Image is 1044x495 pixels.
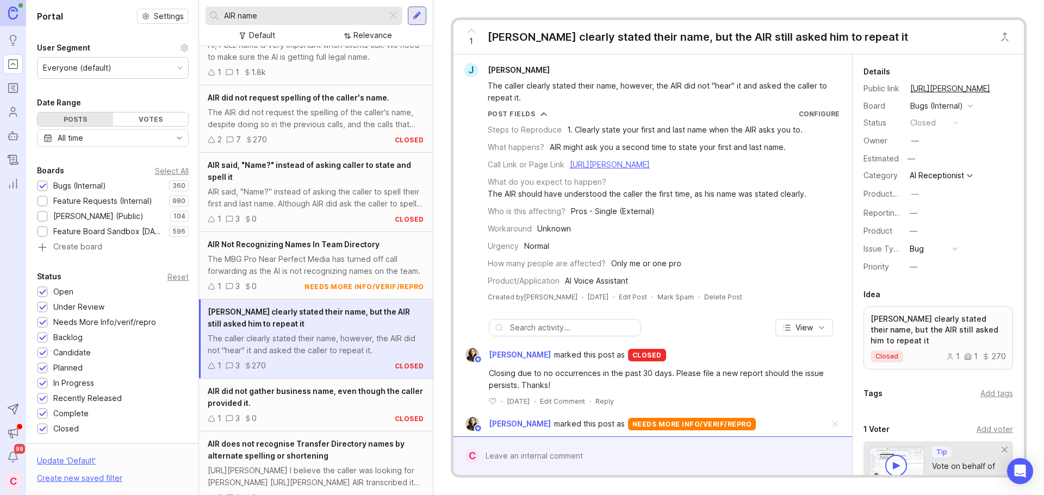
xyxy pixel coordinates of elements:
a: [DATE] [588,292,608,302]
div: Only me or one pro [611,258,681,270]
a: Autopilot [3,126,23,146]
div: Public link [863,83,902,95]
a: J[PERSON_NAME] [458,63,558,77]
div: Bugs (Internal) [910,100,963,112]
a: [PERSON_NAME] clearly stated their name, but the AIR still asked him to repeat itThe caller clear... [199,299,433,379]
div: In Progress [53,377,94,389]
span: [PERSON_NAME] clearly stated their name, but the AIR still asked him to repeat it [208,307,410,328]
div: Category [863,170,902,181]
div: Details [863,65,890,78]
a: Ysabelle Eugenio[PERSON_NAME] [459,348,554,362]
div: 1.8k [251,66,266,78]
div: 1. Clearly state your first and last name when the AIR asks you to. [567,124,803,136]
a: AIR said, "Name?" instead of asking caller to state and spell itAIR said, "Name?" instead of aski... [199,153,433,232]
img: Ysabelle Eugenio [465,417,480,431]
a: Reporting [3,174,23,193]
span: Settings [154,11,184,22]
div: 1 [946,353,960,360]
div: The caller clearly stated their name, however, the AIR did not "hear" it and asked the caller to ... [208,333,424,356]
div: Created by [PERSON_NAME] [488,292,577,302]
p: Tip [936,448,947,456]
a: Roadmaps [3,78,23,98]
button: Send to Autopilot [3,399,23,419]
p: 596 [172,227,185,236]
div: Steps to Reproduce [488,124,562,136]
label: Product [863,226,892,235]
label: ProductboardID [863,189,921,198]
div: Posts [38,112,113,126]
div: 270 [252,360,266,372]
div: 3 [235,280,240,292]
a: [URL][PERSON_NAME] [907,82,993,96]
img: Canny Home [8,7,18,19]
div: · [589,397,591,406]
div: 1 [217,66,221,78]
a: Portal [3,54,23,74]
div: Under Review [53,301,104,313]
a: Ysabelle Eugenio[PERSON_NAME] [459,417,554,431]
div: Idea [863,288,880,301]
p: 360 [172,181,185,190]
div: closed [910,117,936,129]
span: marked this post as [554,349,625,361]
div: closed [395,215,424,224]
button: Mark Spam [657,292,694,302]
button: Notifications [3,447,23,467]
div: C [3,471,23,491]
div: needs more info/verif/repro [304,282,424,291]
div: 0 [252,213,257,225]
p: 104 [173,212,185,221]
div: Boards [37,164,64,177]
button: Close button [994,26,1016,48]
div: Call Link or Page Link [488,159,564,171]
time: [DATE] [507,397,530,405]
div: Date Range [37,96,81,109]
time: [DATE] [588,293,608,301]
div: AI Voice Assistant [565,275,628,287]
span: [PERSON_NAME] [489,418,551,430]
div: Unknown [537,223,571,235]
span: AIR does not recognise Transfer Directory names by alternate spelling or shortening [208,439,405,460]
input: Search... [224,10,382,22]
div: The AIR did not request the spelling of the caller's name, despite doing so in the previous calls... [208,106,424,130]
div: User Segment [37,41,90,54]
h1: Portal [37,10,63,23]
div: 1 [964,353,978,360]
div: The MBG Pro Near Perfect Media has turned off call forwarding as the AI is not recognizing names ... [208,253,424,277]
div: Board [863,100,902,112]
button: Announcements [3,423,23,443]
div: Urgency [488,240,519,252]
input: Search activity... [510,322,635,334]
span: 99 [14,444,25,454]
div: Create new saved filter [37,472,122,484]
div: — [910,207,917,219]
img: member badge [474,355,482,364]
div: Edit Post [619,292,647,302]
div: 3 [235,360,240,372]
img: video-thumbnail-vote-d41b83416815613422e2ca741bf692cc.jpg [869,447,924,483]
div: Owner [863,135,902,147]
div: Open Intercom Messenger [1007,458,1033,484]
span: 1 [469,35,473,47]
div: Needs More Info/verif/repro [53,316,156,328]
div: · [501,397,502,406]
span: marked this post as [554,418,625,430]
span: AIR did not request spelling of the caller's name. [208,93,389,102]
div: 3 [235,412,240,424]
div: Tags [863,387,883,400]
div: 2 [217,134,222,146]
div: Feature Requests (Internal) [53,195,152,207]
div: Votes [113,112,189,126]
div: Add tags [980,387,1013,399]
span: AIR Not Recognizing Names In Team Directory [208,240,380,249]
div: 1 [217,360,221,372]
div: Recently Released [53,392,122,404]
div: All time [58,132,83,144]
span: [PERSON_NAME] [488,65,550,74]
div: 7 [236,134,241,146]
div: The caller clearly stated their name, however, the AIR did not "hear" it and asked the caller to ... [488,80,830,104]
div: 1 Voter [863,423,890,436]
div: Hi, FULL name is very important when clients call. We need to make sure the AI is getting full le... [208,39,424,63]
div: — [911,188,919,200]
div: Relevance [353,29,392,41]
